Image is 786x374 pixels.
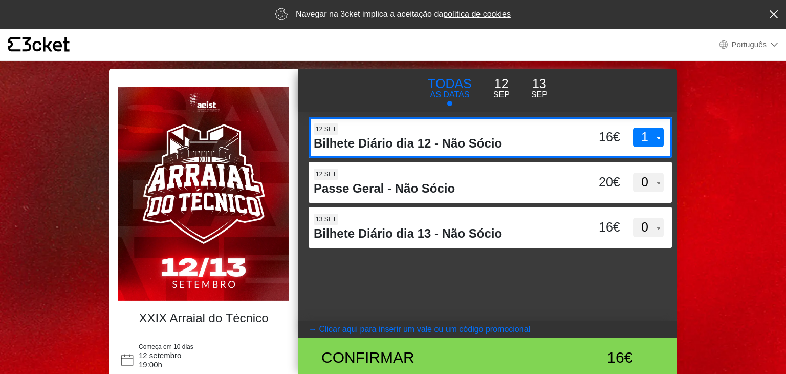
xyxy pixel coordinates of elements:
[571,218,623,237] div: 16€
[633,173,664,192] select: 12 set Passe Geral - Não Sócio 20€
[314,136,571,151] h4: Bilhete Diário dia 12 - Não Sócio
[520,74,558,101] button: 13 Sep
[298,321,677,338] button: → Clicar aqui para inserir um vale ou um código promocional
[319,325,530,334] coupontext: Clicar aqui para inserir um vale ou um código promocional
[314,181,571,196] h4: Passe Geral - Não Sócio
[314,346,545,369] div: Confirmar
[417,74,483,107] button: TODAS AS DATAS
[443,10,511,18] a: política de cookies
[633,128,664,147] select: 12 set Bilhete Diário dia 12 - Não Sócio 16€
[8,37,20,52] g: {' '}
[531,74,548,94] p: 13
[571,128,623,147] div: 16€
[139,351,181,369] span: 12 setembro 19:00h
[309,323,317,336] arrow: →
[314,214,338,225] span: 13 set
[493,89,510,101] p: Sep
[633,218,664,237] select: 13 set Bilhete Diário dia 13 - Não Sócio 16€
[296,8,511,20] p: Navegar na 3cket implica a aceitação da
[118,87,289,301] img: e49d6b16d0b2489fbe161f82f243c176.webp
[139,343,193,350] span: Começa em 10 dias
[314,123,338,135] span: 12 set
[314,169,338,180] span: 12 set
[531,89,548,101] p: Sep
[493,74,510,94] p: 12
[428,89,472,101] p: AS DATAS
[123,311,284,326] h4: XXIX Arraial do Técnico
[571,173,623,192] div: 20€
[428,74,472,94] p: TODAS
[483,74,520,101] button: 12 Sep
[545,346,632,369] div: 16€
[314,226,571,241] h4: Bilhete Diário dia 13 - Não Sócio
